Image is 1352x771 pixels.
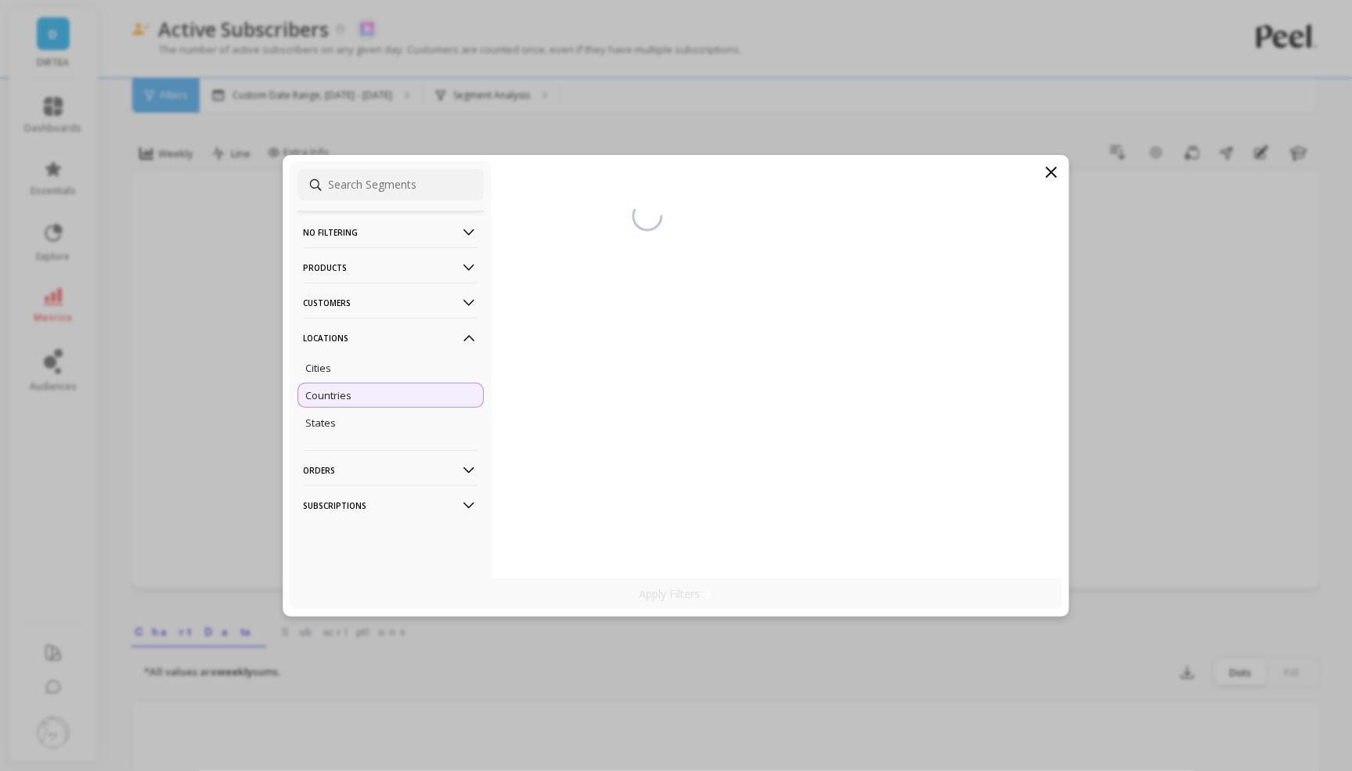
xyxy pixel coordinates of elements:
[639,586,713,601] p: Apply Filters
[306,416,337,430] p: States
[297,169,484,200] input: Search Segments
[304,450,478,490] p: Orders
[304,212,478,252] p: No filtering
[306,361,332,375] p: Cities
[304,485,478,525] p: Subscriptions
[304,247,478,287] p: Products
[304,283,478,322] p: Customers
[306,388,352,402] p: Countries
[304,318,478,358] p: Locations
